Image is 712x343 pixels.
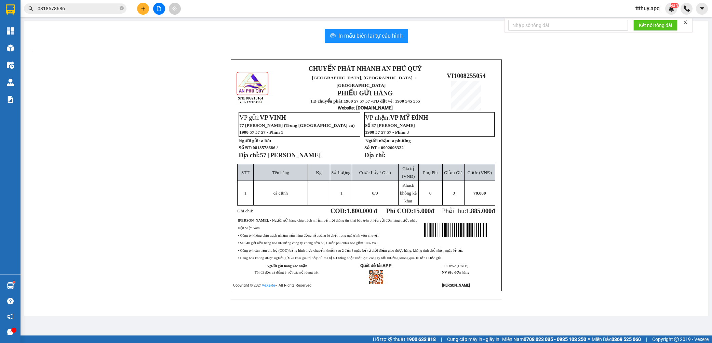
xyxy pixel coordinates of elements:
img: logo [236,71,270,105]
input: Nhập số tổng đài [508,20,628,31]
span: a lưu [261,138,271,143]
span: | [646,335,647,343]
span: 57 [PERSON_NAME] [260,151,321,159]
button: plus [137,3,149,15]
span: Miền Bắc [592,335,641,343]
strong: TĐ đặt vé: 1900 545 555 [373,98,420,104]
strong: Số ĐT: [239,145,278,150]
span: 15.000 [413,207,431,214]
span: Website [338,105,354,110]
span: Kết nối tổng đài [639,22,672,29]
span: 0 [429,190,432,196]
a: VeXeRe [262,283,275,288]
img: warehouse-icon [7,282,14,289]
span: 0818578686 / [253,145,278,150]
strong: Người gửi: [239,138,260,143]
span: 70.000 [473,190,486,196]
span: copyright [674,337,679,342]
strong: Quét để tải APP [360,263,392,268]
strong: : [DOMAIN_NAME] [338,105,393,110]
span: aim [172,6,177,11]
span: 0 [453,190,455,196]
sup: 1 [13,281,15,283]
img: warehouse-icon [7,44,14,52]
span: Phải thu: [442,207,495,214]
span: • Công ty hoàn tiền thu hộ (COD) bằng hình thức chuyển khoản sau 2 đến 3 ngày kể từ thời điểm gia... [238,249,463,252]
span: 1 [244,190,247,196]
span: VP gửi: [239,114,286,121]
button: file-add [153,3,165,15]
strong: [PERSON_NAME] [442,283,470,288]
span: VP MỸ ĐÌNH [390,114,428,121]
span: Cước (VNĐ) [467,170,492,175]
strong: NV tạo đơn hàng [442,271,469,274]
img: phone-icon [684,5,690,12]
span: 0902093322 [381,145,404,150]
span: Giảm Giá [444,170,462,175]
img: solution-icon [7,96,14,103]
span: VP VINH [260,114,286,121]
span: Copyright © 2021 – All Rights Reserved [233,283,311,288]
span: VI1008255054 [447,72,486,79]
span: file-add [157,6,161,11]
button: Kết nối tổng đài [633,20,677,31]
strong: Số ĐT : [364,145,380,150]
img: icon-new-feature [668,5,674,12]
button: caret-down [696,3,708,15]
strong: 0708 023 035 - 0935 103 250 [524,337,586,342]
img: warehouse-icon [7,79,14,86]
strong: TĐ chuyển phát: [310,98,344,104]
span: Số Lượng [331,170,350,175]
span: 0 [372,190,375,196]
span: đ [492,207,495,214]
button: printerIn mẫu biên lai tự cấu hình [325,29,408,43]
strong: Địa chỉ: [239,151,260,159]
span: STT [241,170,250,175]
span: caret-down [699,5,705,12]
span: /0 [372,190,378,196]
span: • Hàng hóa không được người gửi kê khai giá trị đầy đủ mà bị hư hỏng hoặc thất lạc, công ty bồi t... [238,256,442,260]
input: Tìm tên, số ĐT hoặc mã đơn [38,5,118,12]
span: ⚪️ [588,338,590,341]
span: | [441,335,442,343]
span: : • Người gửi hàng chịu trách nhiệm về mọi thông tin khai báo trên phiếu gửi đơn hàng trước pháp ... [238,219,417,230]
strong: 1900 633 818 [406,337,436,342]
span: search [28,6,33,11]
button: aim [169,3,181,15]
span: close-circle [120,5,124,12]
strong: COD: [331,207,377,214]
span: Hỗ trợ kỹ thuật: [373,335,436,343]
span: • Công ty không chịu trách nhiệm nếu hàng động vật sống bị chết trong quá trình vận chuyển [238,234,379,237]
strong: Phí COD: đ [386,207,434,214]
span: printer [330,33,336,39]
span: 77 [PERSON_NAME] (Trong [GEOGRAPHIC_DATA] cũ) [239,123,354,128]
img: warehouse-icon [7,62,14,69]
span: Tôi đã đọc và đồng ý với các nội dung trên [255,271,320,274]
span: Ghi chú: [237,208,253,213]
span: 1.885.000 [466,207,492,214]
span: cá cảnh [273,190,288,196]
span: 1 [340,190,342,196]
strong: Địa chỉ: [364,151,386,159]
span: Miền Nam [502,335,586,343]
span: In mẫu biên lai tự cấu hình [338,31,403,40]
span: Tên hàng [272,170,289,175]
span: a phương [392,138,411,143]
span: VP nhận: [365,114,428,121]
img: dashboard-icon [7,27,14,35]
img: logo-vxr [6,4,15,15]
span: close [683,20,688,25]
span: message [7,329,14,335]
span: notification [7,313,14,320]
span: Khách không kê khai [400,183,417,203]
span: question-circle [7,298,14,304]
strong: Người nhận: [365,138,391,143]
span: • Sau 48 giờ nếu hàng hóa hư hỏng công ty không đền bù, Cước phí chưa bao gồm 10% VAT. [238,241,379,245]
span: Cước Lấy / Giao [359,170,391,175]
span: 09:58:52 [DATE] [443,264,468,268]
span: Kg [316,170,321,175]
strong: PHIẾU GỬI HÀNG [337,90,393,97]
span: 1.800.000 đ [347,207,377,214]
span: Giá trị (VNĐ) [402,166,415,179]
strong: 0369 525 060 [612,337,641,342]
